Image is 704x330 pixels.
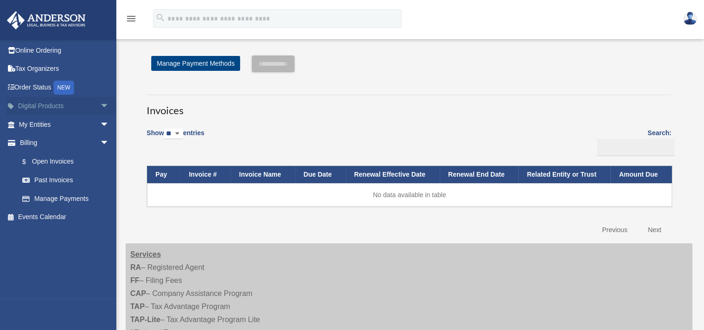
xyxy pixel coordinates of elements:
[147,95,671,118] h3: Invoices
[130,289,146,297] strong: CAP
[130,276,140,284] strong: FF
[181,166,231,183] th: Invoice #: activate to sort column ascending
[147,183,672,206] td: No data available in table
[126,16,137,24] a: menu
[155,13,166,23] i: search
[100,115,119,134] span: arrow_drop_down
[7,134,119,152] a: Billingarrow_drop_down
[100,97,119,116] span: arrow_drop_down
[164,129,183,139] select: Showentries
[130,250,161,258] strong: Services
[7,78,123,97] a: Order StatusNEW
[594,127,671,156] label: Search:
[7,208,123,227] a: Events Calendar
[7,97,123,116] a: Digital Productsarrow_drop_down
[518,166,610,183] th: Related Entity or Trust: activate to sort column ascending
[147,127,204,149] label: Show entries
[100,134,119,153] span: arrow_drop_down
[130,316,161,323] strong: TAP-Lite
[130,263,141,271] strong: RA
[130,302,145,310] strong: TAP
[147,166,181,183] th: Pay: activate to sort column descending
[295,166,346,183] th: Due Date: activate to sort column ascending
[610,166,672,183] th: Amount Due: activate to sort column ascending
[151,56,240,71] a: Manage Payment Methods
[4,11,88,29] img: Anderson Advisors Platinum Portal
[13,152,114,171] a: $Open Invoices
[27,156,32,168] span: $
[346,166,440,183] th: Renewal Effective Date: activate to sort column ascending
[683,12,697,25] img: User Pic
[440,166,518,183] th: Renewal End Date: activate to sort column ascending
[7,41,123,60] a: Online Ordering
[597,139,675,157] input: Search:
[13,189,119,208] a: Manage Payments
[54,81,74,95] div: NEW
[126,13,137,24] i: menu
[7,60,123,78] a: Tax Organizers
[13,171,119,190] a: Past Invoices
[641,220,668,240] a: Next
[231,166,295,183] th: Invoice Name: activate to sort column ascending
[7,115,123,134] a: My Entitiesarrow_drop_down
[595,220,634,240] a: Previous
